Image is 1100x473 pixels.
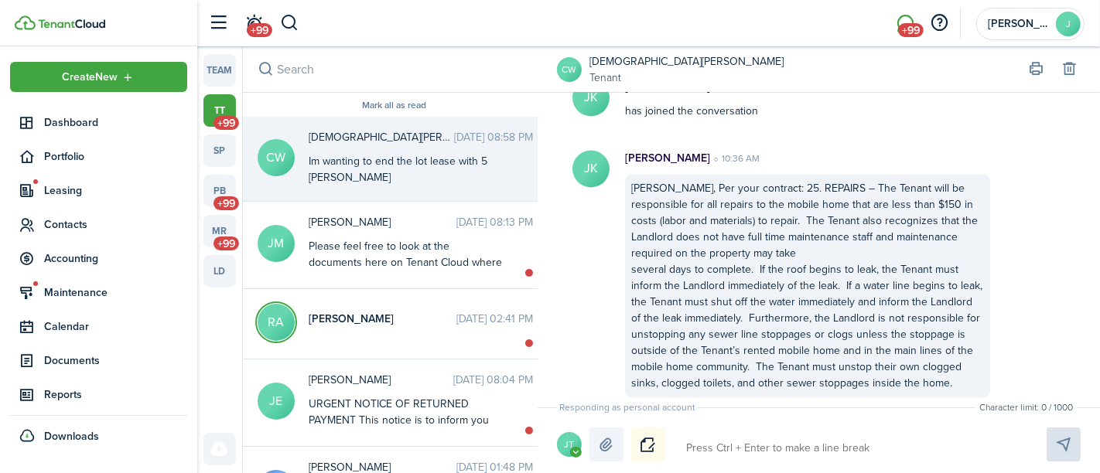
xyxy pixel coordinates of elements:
a: tt [203,94,236,127]
time: [DATE] 08:04 PM [453,372,533,388]
span: Create New [63,72,118,83]
span: +99 [247,23,272,37]
button: Notice [631,427,665,461]
img: TenantCloud [15,15,36,30]
span: +99 [214,236,239,250]
button: Open resource center [927,10,953,36]
div: Please feel free to look at the documents here on Tenant Cloud where you agreed to the terms. Tha... [309,238,502,303]
avatar-text: JT [557,432,582,457]
avatar-text: JE [258,383,295,420]
span: Maintenance [44,284,187,301]
a: sp [203,134,236,167]
time: [DATE] 08:58 PM [454,129,533,145]
avatar-text: RA [258,304,295,341]
a: Reports [10,379,187,410]
span: Accounting [44,250,187,267]
time: [DATE] 08:13 PM [456,214,533,230]
span: Downloads [44,428,99,444]
a: Notifications [240,4,269,43]
span: Dashboard [44,114,187,131]
div: [PERSON_NAME], Per your contract: 25. REPAIRS – The Tenant will be responsible for all repairs to... [625,174,990,397]
span: Contacts [44,216,187,233]
button: Mark all as read [362,100,426,111]
span: +99 [214,196,239,210]
button: Open sidebar [204,9,234,38]
a: team [203,54,236,87]
a: Tenant [589,70,784,86]
a: pb [203,175,236,207]
span: Jennifer Miley [309,214,456,230]
time: 10:36 AM [710,151,760,165]
avatar-text: JM [258,225,295,262]
span: Calendar [44,318,187,335]
input: search [243,46,545,92]
span: Jodi [988,19,1050,29]
avatar-text: CW [258,139,295,176]
a: mr [203,215,236,247]
span: Reports [44,386,187,403]
span: Leasing [44,182,187,199]
avatar-text: J [1056,12,1081,36]
span: Jimietria Evans [309,372,453,388]
img: TenantCloud [38,19,105,29]
button: Open menu [557,432,589,461]
span: Christian Wootan [309,129,454,145]
button: Delete [1059,59,1081,80]
a: Dashboard [10,107,187,138]
div: has joined the conversation [610,79,1006,119]
button: Search [255,59,277,80]
button: Search [280,10,299,36]
a: [DEMOGRAPHIC_DATA][PERSON_NAME] [589,53,784,70]
avatar-text: JK [572,79,610,116]
span: +99 [214,116,239,130]
div: Im wanting to end the lot lease with 5 [PERSON_NAME] [309,153,502,185]
button: Open menu [10,62,187,92]
a: CW [557,57,582,82]
time: [DATE] 02:41 PM [456,311,533,327]
p: [PERSON_NAME] [625,150,710,166]
span: Documents [44,352,187,369]
button: Print [1026,59,1047,80]
span: Riki Arvizu-Balderrama [309,311,456,327]
span: Responding as personal account [557,400,698,414]
small: Character limit: 0 / 1000 [975,400,1077,414]
span: Portfolio [44,148,187,165]
avatar-text: JK [572,150,610,187]
a: ld [203,255,236,288]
